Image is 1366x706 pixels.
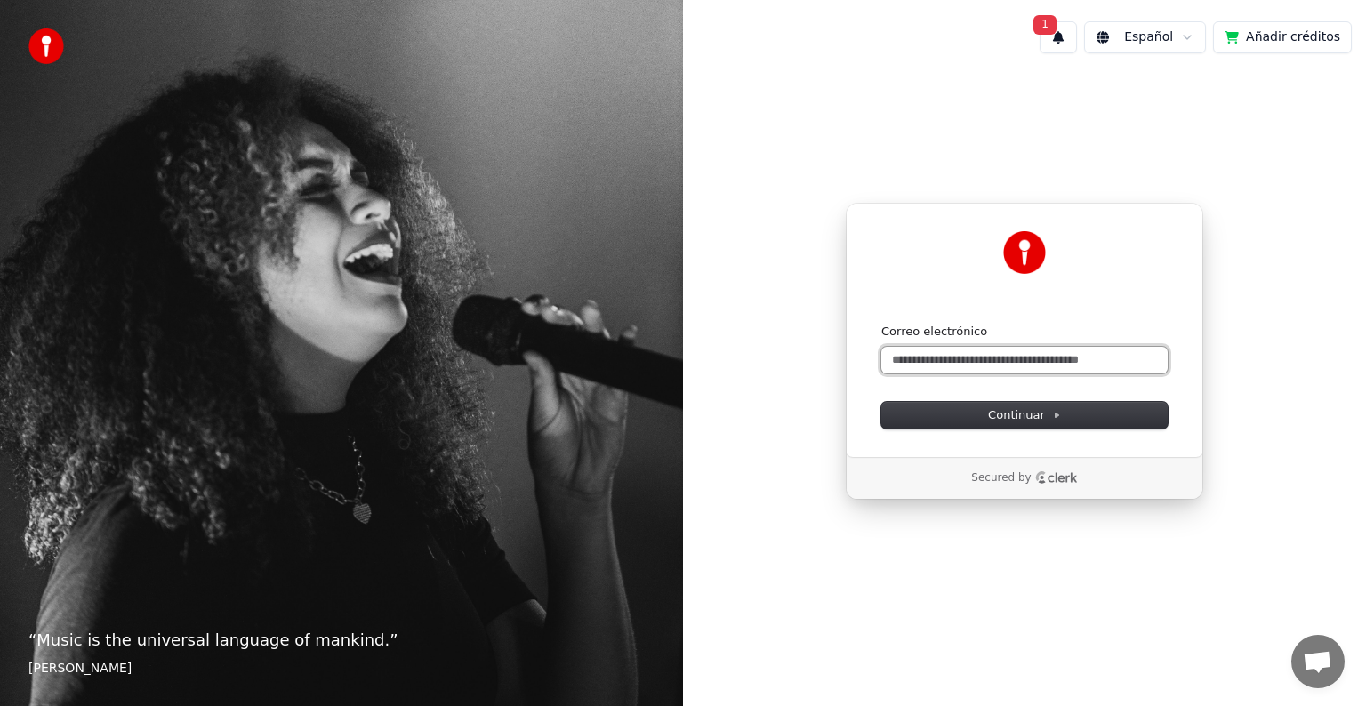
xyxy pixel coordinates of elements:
button: Continuar [881,402,1168,429]
p: Secured by [971,471,1031,485]
span: 1 [1033,15,1057,35]
img: youka [28,28,64,64]
button: Añadir créditos [1213,21,1352,53]
span: Continuar [988,407,1061,423]
div: Chat abierto [1291,635,1345,688]
footer: [PERSON_NAME] [28,660,655,678]
img: Youka [1003,231,1046,274]
button: 1 [1040,21,1077,53]
a: Clerk logo [1035,471,1078,484]
p: “ Music is the universal language of mankind. ” [28,628,655,653]
label: Correo electrónico [881,324,987,340]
